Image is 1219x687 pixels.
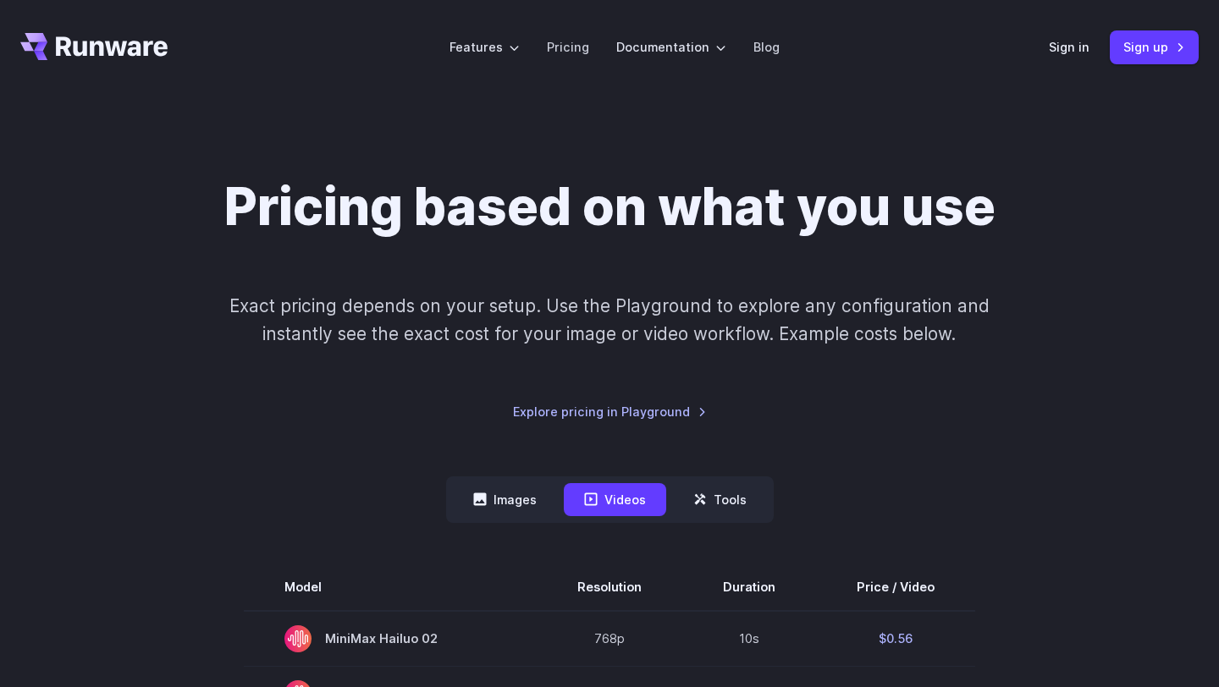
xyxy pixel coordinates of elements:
a: Sign up [1110,30,1199,63]
label: Documentation [616,37,726,57]
th: Resolution [537,563,682,611]
td: 768p [537,611,682,667]
button: Videos [564,483,666,516]
span: MiniMax Hailuo 02 [284,625,496,652]
td: 10s [682,611,816,667]
a: Sign in [1049,37,1089,57]
th: Duration [682,563,816,611]
button: Images [453,483,557,516]
a: Explore pricing in Playground [513,402,707,421]
a: Go to / [20,33,168,60]
a: Pricing [547,37,589,57]
th: Model [244,563,537,611]
th: Price / Video [816,563,975,611]
a: Blog [753,37,780,57]
p: Exact pricing depends on your setup. Use the Playground to explore any configuration and instantl... [197,292,1022,349]
td: $0.56 [816,611,975,667]
button: Tools [673,483,767,516]
label: Features [450,37,520,57]
h1: Pricing based on what you use [224,176,996,238]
